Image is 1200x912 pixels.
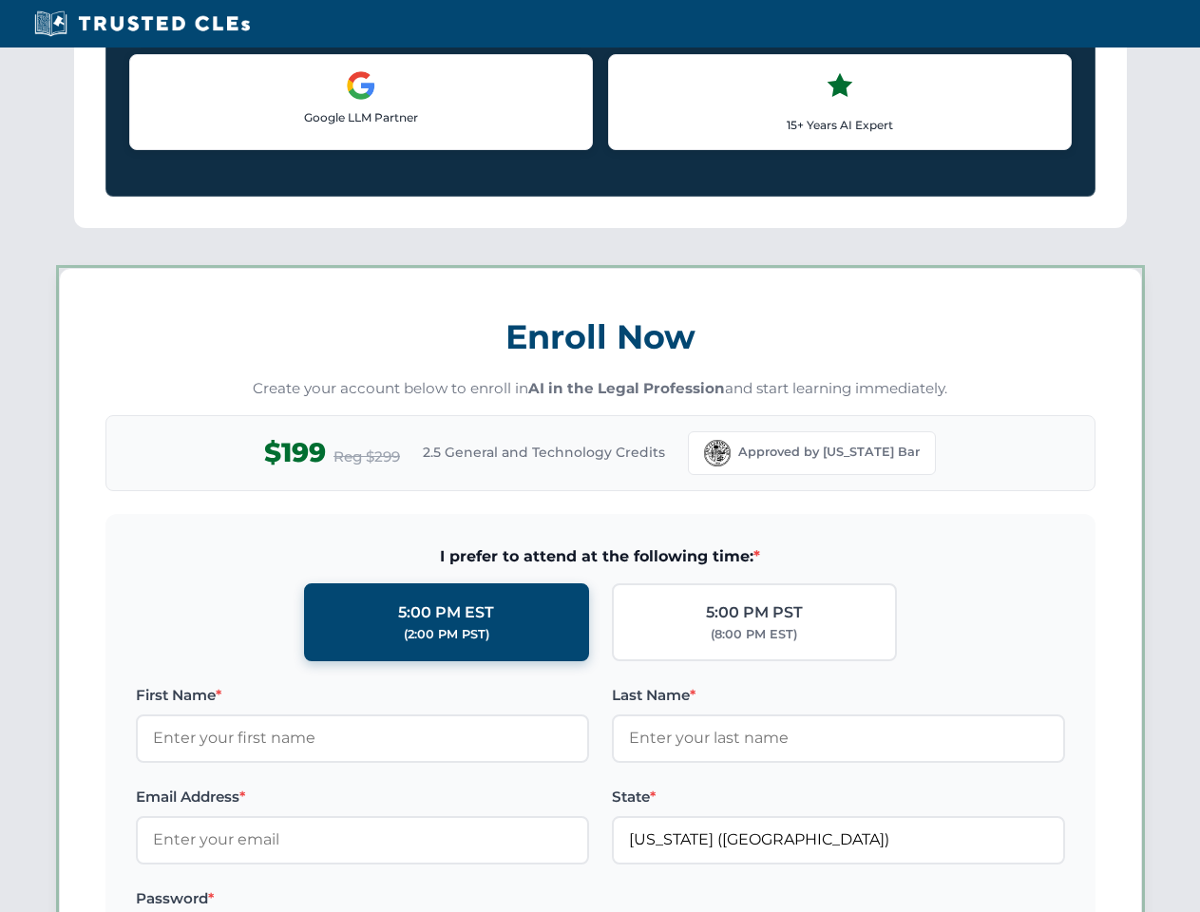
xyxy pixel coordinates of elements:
label: First Name [136,684,589,707]
input: Enter your last name [612,714,1065,762]
span: I prefer to attend at the following time: [136,544,1065,569]
p: Create your account below to enroll in and start learning immediately. [105,378,1095,400]
input: Enter your email [136,816,589,864]
div: (2:00 PM PST) [404,625,489,644]
div: 5:00 PM PST [706,600,803,625]
input: Enter your first name [136,714,589,762]
input: Florida (FL) [612,816,1065,864]
span: Approved by [US_STATE] Bar [738,443,920,462]
img: Google [346,70,376,101]
p: Google LLM Partner [145,108,577,126]
label: State [612,786,1065,808]
label: Password [136,887,589,910]
div: 5:00 PM EST [398,600,494,625]
strong: AI in the Legal Profession [528,379,725,397]
div: (8:00 PM EST) [711,625,797,644]
label: Email Address [136,786,589,808]
p: 15+ Years AI Expert [624,116,1056,134]
span: 2.5 General and Technology Credits [423,442,665,463]
label: Last Name [612,684,1065,707]
h3: Enroll Now [105,307,1095,367]
img: Florida Bar [704,440,731,466]
span: $199 [264,431,326,474]
img: Trusted CLEs [29,9,256,38]
span: Reg $299 [333,446,400,468]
